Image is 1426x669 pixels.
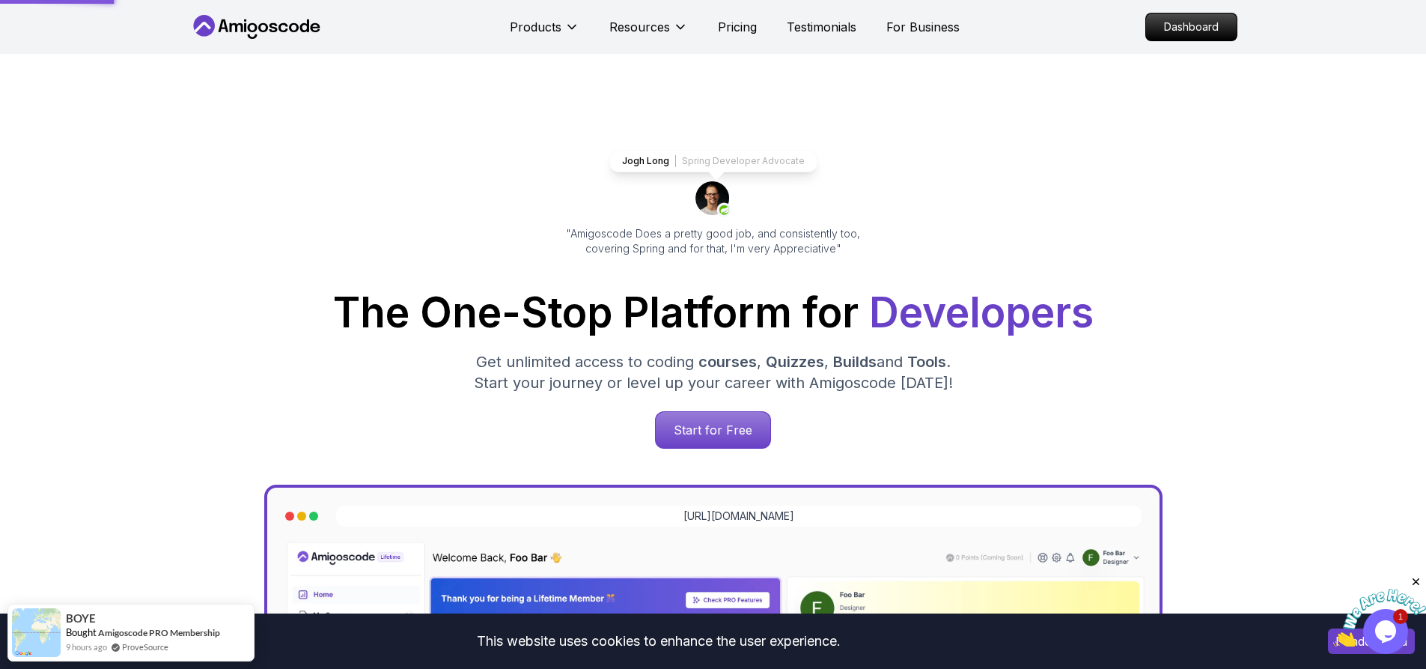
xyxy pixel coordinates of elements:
p: Resources [609,18,670,36]
span: Developers [869,288,1094,337]
span: Tools [907,353,946,371]
span: Bought [66,626,97,638]
img: provesource social proof notification image [12,608,61,657]
a: Dashboard [1145,13,1237,41]
a: [URL][DOMAIN_NAME] [683,509,794,524]
span: Builds [833,353,877,371]
a: Testimonials [787,18,856,36]
button: Accept cookies [1328,629,1415,654]
iframe: chat widget [1333,575,1426,647]
span: courses [698,353,757,371]
div: This website uses cookies to enhance the user experience. [11,625,1305,658]
a: Pricing [718,18,757,36]
span: BOYE [66,612,96,625]
p: Get unlimited access to coding , , and . Start your journey or level up your career with Amigosco... [462,351,965,393]
a: ProveSource [122,641,168,653]
button: Resources [609,18,688,48]
p: Jogh Long [622,155,669,167]
a: For Business [886,18,960,36]
p: "Amigoscode Does a pretty good job, and consistently too, covering Spring and for that, I'm very ... [546,226,881,256]
img: josh long [695,181,731,217]
h1: The One-Stop Platform for [201,292,1225,333]
p: Products [510,18,561,36]
p: Spring Developer Advocate [682,155,805,167]
button: Products [510,18,579,48]
p: Dashboard [1146,13,1237,40]
a: Amigoscode PRO Membership [98,627,220,638]
a: Start for Free [655,411,771,449]
span: Quizzes [766,353,824,371]
p: Start for Free [656,412,770,448]
span: 9 hours ago [66,641,107,653]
